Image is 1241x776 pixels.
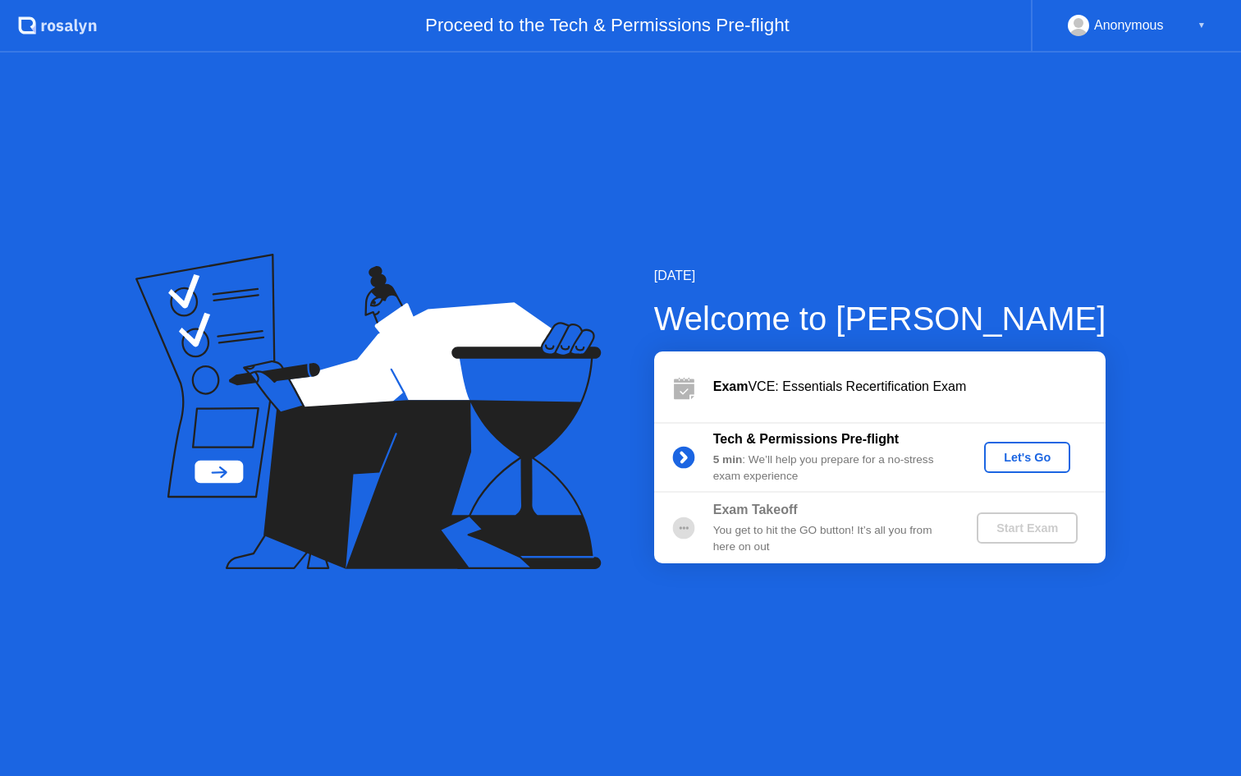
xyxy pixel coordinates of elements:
div: Start Exam [983,521,1071,535]
div: Let's Go [991,451,1064,464]
div: You get to hit the GO button! It’s all you from here on out [713,522,950,556]
div: Anonymous [1094,15,1164,36]
div: : We’ll help you prepare for a no-stress exam experience [713,452,950,485]
button: Start Exam [977,512,1078,544]
button: Let's Go [984,442,1070,473]
b: Exam Takeoff [713,503,798,517]
div: VCE: Essentials Recertification Exam [713,377,1106,397]
b: Tech & Permissions Pre-flight [713,432,899,446]
div: [DATE] [654,266,1106,286]
div: Welcome to [PERSON_NAME] [654,294,1106,343]
div: ▼ [1197,15,1206,36]
b: 5 min [713,453,743,466]
b: Exam [713,379,749,393]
